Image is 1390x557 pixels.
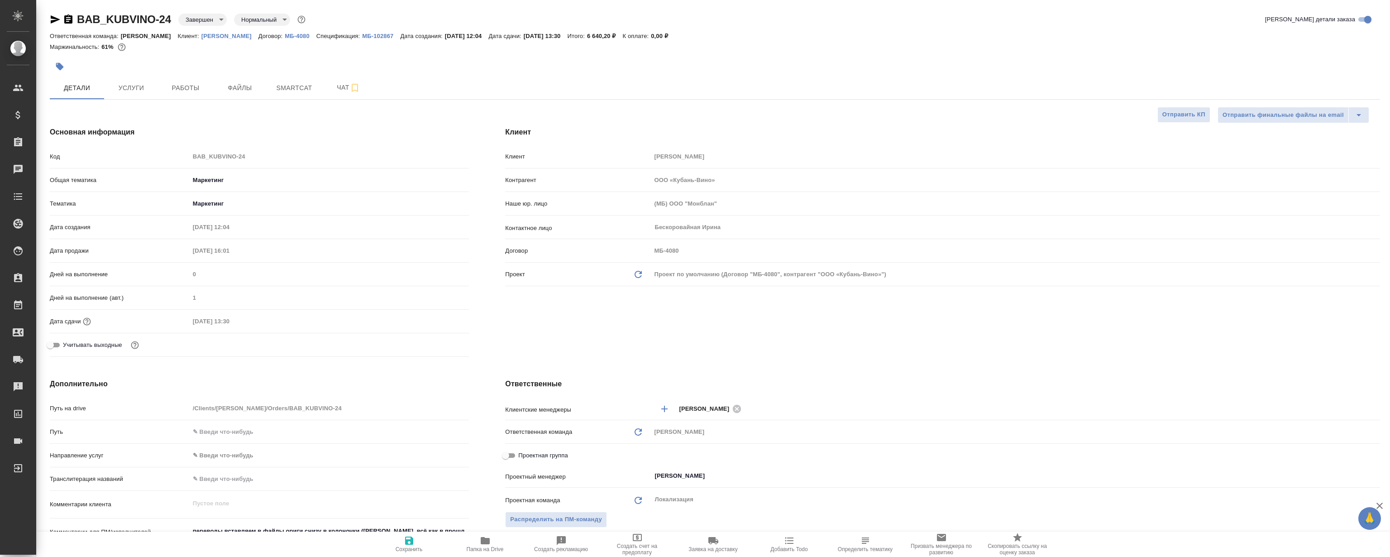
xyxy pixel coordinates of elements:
p: Клиент: [178,33,201,39]
button: Добавить тэг [50,57,70,77]
div: split button [1218,107,1369,123]
button: Создать рекламацию [523,532,599,557]
input: Пустое поле [190,150,469,163]
p: МБ-102867 [362,33,400,39]
p: Комментарии для ПМ/исполнителей [50,528,190,537]
span: Учитывать выходные [63,341,122,350]
p: 0,00 ₽ [651,33,675,39]
span: Отправить финальные файлы на email [1223,110,1344,120]
button: Open [1375,475,1377,477]
p: [PERSON_NAME] [201,33,258,39]
p: Дней на выполнение (авт.) [50,293,190,303]
a: МБ-4080 [285,32,316,39]
div: [PERSON_NAME] [679,403,744,414]
input: Пустое поле [190,244,269,257]
span: Папка на Drive [467,546,504,552]
button: Призвать менеджера по развитию [903,532,979,557]
p: Ответственная команда [505,427,572,437]
button: Добавить менеджера [654,398,675,420]
input: Пустое поле [190,268,469,281]
button: Open [1375,408,1377,410]
button: Папка на Drive [447,532,523,557]
input: Пустое поле [651,173,1380,187]
div: ✎ Введи что-нибудь [193,451,459,460]
a: BAB_KUBVINO-24 [77,13,171,25]
p: 61% [101,43,115,50]
h4: Основная информация [50,127,469,138]
span: Детали [55,82,99,94]
p: Дата сдачи [50,317,81,326]
span: Заявка на доставку [688,546,737,552]
span: В заказе уже есть ответственный ПМ или ПМ группа [505,512,607,528]
div: Маркетинг [190,173,469,188]
input: Пустое поле [651,197,1380,210]
p: Проектный менеджер [505,472,651,481]
div: Проект по умолчанию (Договор "МБ-4080", контрагент "ООО «Кубань-Вино»") [651,267,1380,282]
p: Направление услуг [50,451,190,460]
p: Маржинальность: [50,43,101,50]
svg: Подписаться [349,82,360,93]
span: Проектная группа [518,451,568,460]
p: Код [50,152,190,161]
button: Отправить КП [1157,107,1210,123]
a: [PERSON_NAME] [201,32,258,39]
p: Дата продажи [50,246,190,255]
input: Пустое поле [190,402,469,415]
span: Создать рекламацию [534,546,588,552]
p: МБ-4080 [285,33,316,39]
textarea: переводы вставляем в файлы ориги снизу в колоночки ([PERSON_NAME], всё как в прошл раз крч) [190,523,469,539]
button: Распределить на ПМ-команду [505,512,607,528]
span: Услуги [110,82,153,94]
p: 6 640,20 ₽ [587,33,623,39]
div: ✎ Введи что-нибудь [190,448,469,463]
span: 🙏 [1362,509,1377,528]
div: Завершен [178,14,227,26]
input: Пустое поле [190,291,469,304]
p: Дата создания: [400,33,444,39]
p: Контрагент [505,176,651,185]
button: Скопировать ссылку [63,14,74,25]
span: Создать счет на предоплату [605,543,670,556]
input: Пустое поле [190,315,269,328]
p: Договор: [258,33,285,39]
input: ✎ Введи что-нибудь [190,425,469,438]
span: Сохранить [396,546,423,552]
button: Нормальный [239,16,279,24]
input: Пустое поле [190,221,269,234]
button: Сохранить [371,532,447,557]
input: Пустое поле [651,244,1380,257]
button: Определить тематику [827,532,903,557]
p: Комментарии клиента [50,500,190,509]
div: [PERSON_NAME] [651,424,1380,440]
p: Наше юр. лицо [505,199,651,208]
div: Маркетинг [190,196,469,211]
input: ✎ Введи что-нибудь [190,472,469,485]
span: Добавить Todo [770,546,807,552]
p: Транслитерация названий [50,475,190,484]
p: Проект [505,270,525,279]
button: Доп статусы указывают на важность/срочность заказа [296,14,307,25]
p: Тематика [50,199,190,208]
span: Smartcat [272,82,316,94]
span: [PERSON_NAME] [679,404,735,413]
span: Чат [327,82,370,93]
p: Клиент [505,152,651,161]
span: Отправить КП [1162,110,1205,120]
p: Проектная команда [505,496,560,505]
p: Путь на drive [50,404,190,413]
button: Если добавить услуги и заполнить их объемом, то дата рассчитается автоматически [81,316,93,327]
button: Отправить финальные файлы на email [1218,107,1349,123]
span: Распределить на ПМ-команду [510,514,602,525]
p: К оплате: [623,33,651,39]
p: Итого: [567,33,587,39]
button: 🙏 [1358,507,1381,530]
p: Контактное лицо [505,224,651,233]
span: Файлы [218,82,262,94]
p: [DATE] 12:04 [445,33,489,39]
h4: Клиент [505,127,1380,138]
button: Выбери, если сб и вс нужно считать рабочими днями для выполнения заказа. [129,339,141,351]
button: Создать счет на предоплату [599,532,675,557]
span: Определить тематику [838,546,893,552]
p: Спецификация: [316,33,362,39]
span: [PERSON_NAME] детали заказа [1265,15,1355,24]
